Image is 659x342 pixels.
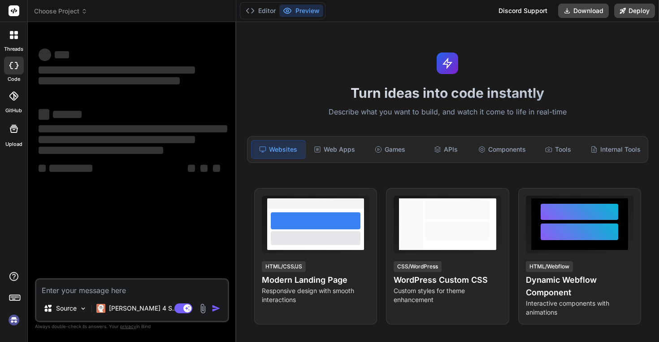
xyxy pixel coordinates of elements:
[614,4,655,18] button: Deploy
[242,106,654,118] p: Describe what you want to build, and watch it come to life in real-time
[279,4,323,17] button: Preview
[251,140,306,159] div: Websites
[39,109,49,120] span: ‌
[242,4,279,17] button: Editor
[262,261,306,272] div: HTML/CSS/JS
[39,147,163,154] span: ‌
[262,286,369,304] p: Responsive design with smooth interactions
[55,51,69,58] span: ‌
[558,4,609,18] button: Download
[39,77,180,84] span: ‌
[5,140,22,148] label: Upload
[587,140,644,159] div: Internal Tools
[109,304,176,313] p: [PERSON_NAME] 4 S..
[493,4,553,18] div: Discord Support
[49,165,92,172] span: ‌
[475,140,529,159] div: Components
[363,140,417,159] div: Games
[262,274,369,286] h4: Modern Landing Page
[526,274,633,299] h4: Dynamic Webflow Component
[419,140,473,159] div: APIs
[79,305,87,312] img: Pick Models
[526,299,633,317] p: Interactive components with animations
[53,111,82,118] span: ‌
[308,140,361,159] div: Web Apps
[394,286,501,304] p: Custom styles for theme enhancement
[6,312,22,328] img: signin
[198,303,208,314] img: attachment
[188,165,195,172] span: ‌
[242,85,654,101] h1: Turn ideas into code instantly
[213,165,220,172] span: ‌
[56,304,77,313] p: Source
[394,261,442,272] div: CSS/WordPress
[212,304,221,313] img: icon
[39,136,195,143] span: ‌
[394,274,501,286] h4: WordPress Custom CSS
[39,125,227,132] span: ‌
[39,48,51,61] span: ‌
[35,322,229,331] p: Always double-check its answers. Your in Bind
[531,140,585,159] div: Tools
[34,7,87,16] span: Choose Project
[4,45,23,53] label: threads
[526,261,573,272] div: HTML/Webflow
[8,75,20,83] label: code
[39,165,46,172] span: ‌
[120,324,136,329] span: privacy
[5,107,22,114] label: GitHub
[96,304,105,313] img: Claude 4 Sonnet
[39,66,195,74] span: ‌
[200,165,208,172] span: ‌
